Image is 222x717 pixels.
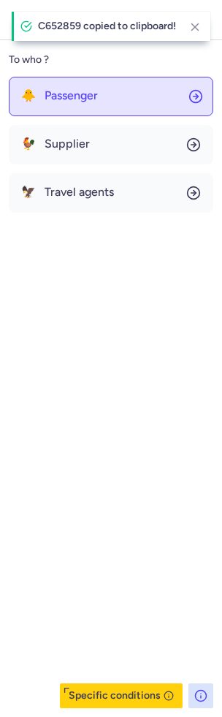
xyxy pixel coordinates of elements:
[9,125,213,164] button: 🐓Supplier
[21,186,36,199] span: 🦅
[9,173,213,213] button: 🦅Travel agents
[38,20,178,32] h4: C652859 copied to clipboard!
[45,89,98,102] span: Passenger
[9,49,49,71] span: To who ?
[60,683,183,708] button: Specific conditions
[45,137,90,151] span: Supplier
[45,186,114,199] span: Travel agents
[21,137,36,151] span: 🐓
[9,77,213,116] button: 🐥Passenger
[21,89,36,102] span: 🐥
